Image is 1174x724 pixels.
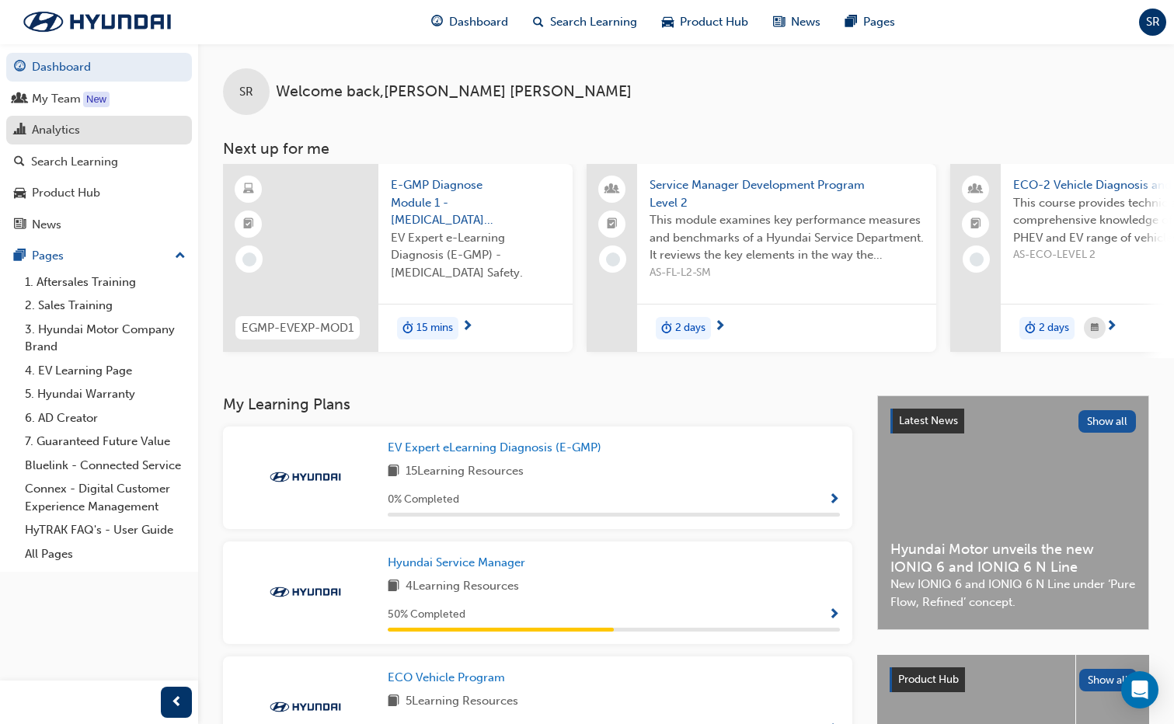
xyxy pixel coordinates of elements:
span: booktick-icon [243,214,254,235]
span: Latest News [899,414,958,427]
span: booktick-icon [970,214,981,235]
a: HyTRAK FAQ's - User Guide [19,518,192,542]
span: book-icon [388,577,399,597]
span: 2 days [1039,319,1069,337]
span: Product Hub [680,13,748,31]
span: guage-icon [14,61,26,75]
span: E-GMP Diagnose Module 1 - [MEDICAL_DATA] Safety [391,176,560,229]
a: EV Expert eLearning Diagnosis (E-GMP) [388,439,608,457]
span: 15 Learning Resources [406,462,524,482]
span: EV Expert eLearning Diagnosis (E-GMP) [388,440,601,454]
span: AS-FL-L2-SM [650,264,924,282]
div: News [32,216,61,234]
span: next-icon [462,320,473,334]
span: next-icon [714,320,726,334]
span: Service Manager Development Program Level 2 [650,176,924,211]
a: Product HubShow all [890,667,1137,692]
a: Analytics [6,116,192,144]
a: 1. Aftersales Training [19,270,192,294]
img: Trak [263,699,348,715]
h3: Next up for me [198,140,1174,158]
span: car-icon [14,186,26,200]
span: search-icon [533,12,544,32]
a: pages-iconPages [833,6,907,38]
a: Latest NewsShow allHyundai Motor unveils the new IONIQ 6 and IONIQ 6 N LineNew IONIQ 6 and IONIQ ... [877,395,1149,630]
a: 6. AD Creator [19,406,192,430]
a: 7. Guaranteed Future Value [19,430,192,454]
img: Trak [263,584,348,600]
span: learningRecordVerb_NONE-icon [242,252,256,266]
a: Hyundai Service Manager [388,554,531,572]
span: News [791,13,820,31]
div: Tooltip anchor [83,92,110,107]
span: pages-icon [845,12,857,32]
span: Dashboard [449,13,508,31]
span: chart-icon [14,124,26,137]
span: 50 % Completed [388,606,465,624]
span: 15 mins [416,319,453,337]
span: prev-icon [171,693,183,712]
span: search-icon [14,155,25,169]
button: Show Progress [828,490,840,510]
span: book-icon [388,692,399,712]
a: 3. Hyundai Motor Company Brand [19,318,192,359]
span: Search Learning [550,13,637,31]
span: Hyundai Service Manager [388,555,525,569]
a: Connex - Digital Customer Experience Management [19,477,192,518]
a: search-iconSearch Learning [521,6,650,38]
span: ECO Vehicle Program [388,670,505,684]
span: learningRecordVerb_NONE-icon [970,252,984,266]
a: Bluelink - Connected Service [19,454,192,478]
a: Dashboard [6,53,192,82]
div: Analytics [32,121,80,139]
button: Show all [1078,410,1137,433]
span: Hyundai Motor unveils the new IONIQ 6 and IONIQ 6 N Line [890,541,1136,576]
a: News [6,211,192,239]
div: Product Hub [32,184,100,202]
span: book-icon [388,462,399,482]
span: duration-icon [661,318,672,339]
span: pages-icon [14,249,26,263]
a: Search Learning [6,148,192,176]
button: SR [1139,9,1166,36]
h3: My Learning Plans [223,395,852,413]
button: Show Progress [828,605,840,625]
a: All Pages [19,542,192,566]
span: This module examines key performance measures and benchmarks of a Hyundai Service Department. It ... [650,211,924,264]
a: Latest NewsShow all [890,409,1136,433]
div: Pages [32,247,64,265]
span: SR [239,83,253,101]
span: people-icon [607,179,618,200]
a: guage-iconDashboard [419,6,521,38]
span: news-icon [14,218,26,232]
span: Product Hub [898,673,959,686]
span: New IONIQ 6 and IONIQ 6 N Line under ‘Pure Flow, Refined’ concept. [890,576,1136,611]
a: 5. Hyundai Warranty [19,382,192,406]
a: Service Manager Development Program Level 2This module examines key performance measures and benc... [587,164,936,352]
span: people-icon [14,92,26,106]
span: SR [1146,13,1160,31]
div: Search Learning [31,153,118,171]
span: Pages [863,13,895,31]
span: up-icon [175,246,186,266]
div: My Team [32,90,81,108]
span: Welcome back , [PERSON_NAME] [PERSON_NAME] [276,83,632,101]
span: 0 % Completed [388,491,459,509]
a: EGMP-EVEXP-MOD1E-GMP Diagnose Module 1 - [MEDICAL_DATA] SafetyEV Expert e-Learning Diagnosis (E-G... [223,164,573,352]
span: news-icon [773,12,785,32]
span: 2 days [675,319,705,337]
span: calendar-icon [1091,318,1099,338]
span: booktick-icon [607,214,618,235]
span: learningResourceType_ELEARNING-icon [243,179,254,200]
button: Pages [6,242,192,270]
div: Open Intercom Messenger [1121,671,1158,708]
span: guage-icon [431,12,443,32]
a: ECO Vehicle Program [388,669,511,687]
span: 4 Learning Resources [406,577,519,597]
img: Trak [8,5,186,38]
span: Show Progress [828,608,840,622]
span: Show Progress [828,493,840,507]
span: EV Expert e-Learning Diagnosis (E-GMP) - [MEDICAL_DATA] Safety. [391,229,560,282]
a: 4. EV Learning Page [19,359,192,383]
img: Trak [263,469,348,485]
